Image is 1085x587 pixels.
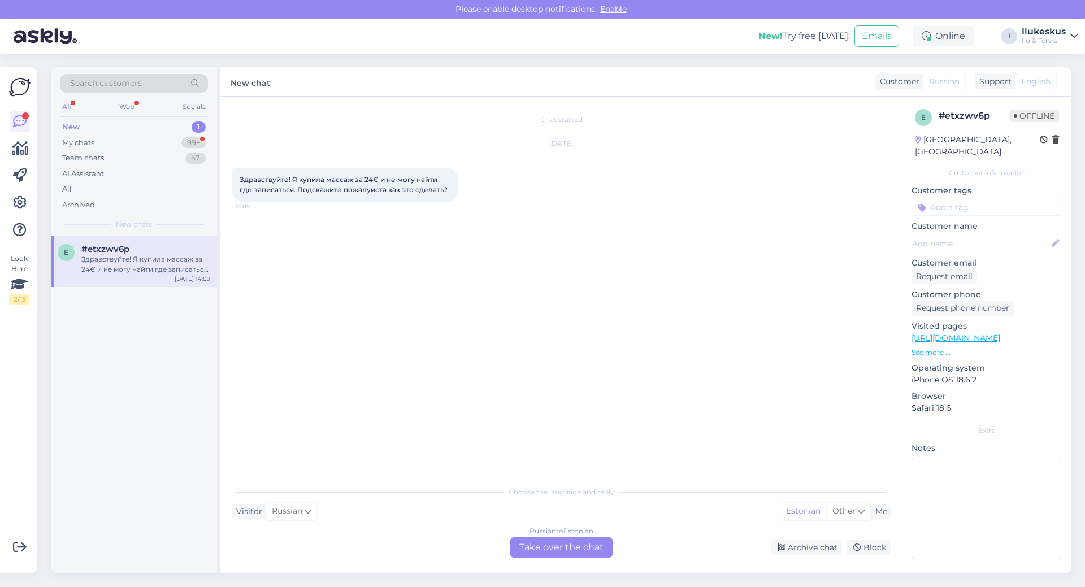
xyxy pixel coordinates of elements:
div: Block [847,540,891,555]
div: Take over the chat [510,537,613,558]
div: 1 [192,121,206,133]
p: Customer name [912,220,1062,232]
div: AI Assistant [62,168,104,180]
div: Try free [DATE]: [758,29,850,43]
div: [DATE] 14:09 [175,275,210,283]
div: I [1001,28,1017,44]
span: Russian [929,76,960,88]
div: [GEOGRAPHIC_DATA], [GEOGRAPHIC_DATA] [915,134,1040,158]
div: Customer information [912,168,1062,178]
p: Notes [912,442,1062,454]
input: Add a tag [912,199,1062,216]
p: Operating system [912,362,1062,374]
p: iPhone OS 18.6.2 [912,374,1062,386]
div: Extra [912,425,1062,436]
div: 47 [185,153,206,164]
div: 99+ [181,137,206,149]
span: Offline [1009,110,1059,122]
p: Customer email [912,257,1062,269]
span: Russian [272,505,302,518]
div: New [62,121,80,133]
div: Archived [62,199,95,211]
a: IlukeskusIlu & Tervis [1022,27,1078,45]
div: Customer [875,76,919,88]
div: Request phone number [912,301,1014,316]
div: Ilu & Tervis [1022,36,1066,45]
div: All [62,184,72,195]
span: English [1021,76,1051,88]
div: [DATE] [232,138,891,149]
div: Choose the language and reply [232,487,891,497]
p: Visited pages [912,320,1062,332]
span: Enable [597,4,630,14]
span: Search customers [70,77,142,89]
div: Support [975,76,1012,88]
div: Request email [912,269,977,284]
div: All [60,99,73,114]
div: Ilukeskus [1022,27,1066,36]
div: Socials [180,99,208,114]
span: Other [832,506,856,516]
p: Safari 18.6 [912,402,1062,414]
a: [URL][DOMAIN_NAME] [912,333,1000,343]
div: Archive chat [771,540,842,555]
span: Здравствуйте! Я купила массаж за 24€ и не могу найти где записаться. Подскажите пожалуйста как эт... [240,175,448,194]
div: Здравствуйте! Я купила массаж за 24€ и не могу найти где записаться. Подскажите пожалуйста как эт... [81,254,210,275]
div: Team chats [62,153,104,164]
span: e [64,248,68,256]
div: Web [117,99,137,114]
button: Emails [854,25,899,47]
div: Russian to Estonian [530,526,593,536]
div: Look Here [9,254,29,305]
div: My chats [62,137,94,149]
div: Visitor [232,506,262,518]
div: Online [913,26,974,46]
div: 2 / 3 [9,294,29,305]
span: #etxzwv6p [81,244,129,254]
input: Add name [912,237,1049,250]
div: Chat started [232,115,891,125]
p: Browser [912,390,1062,402]
div: # etxzwv6p [939,109,1009,123]
div: Me [871,506,887,518]
span: New chats [116,219,152,229]
div: Estonian [780,503,826,520]
label: New chat [231,74,270,89]
span: 14:09 [235,202,277,211]
b: New! [758,31,783,41]
img: Askly Logo [9,76,31,98]
p: Customer phone [912,289,1062,301]
span: e [921,113,926,121]
p: See more ... [912,347,1062,358]
p: Customer tags [912,185,1062,197]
